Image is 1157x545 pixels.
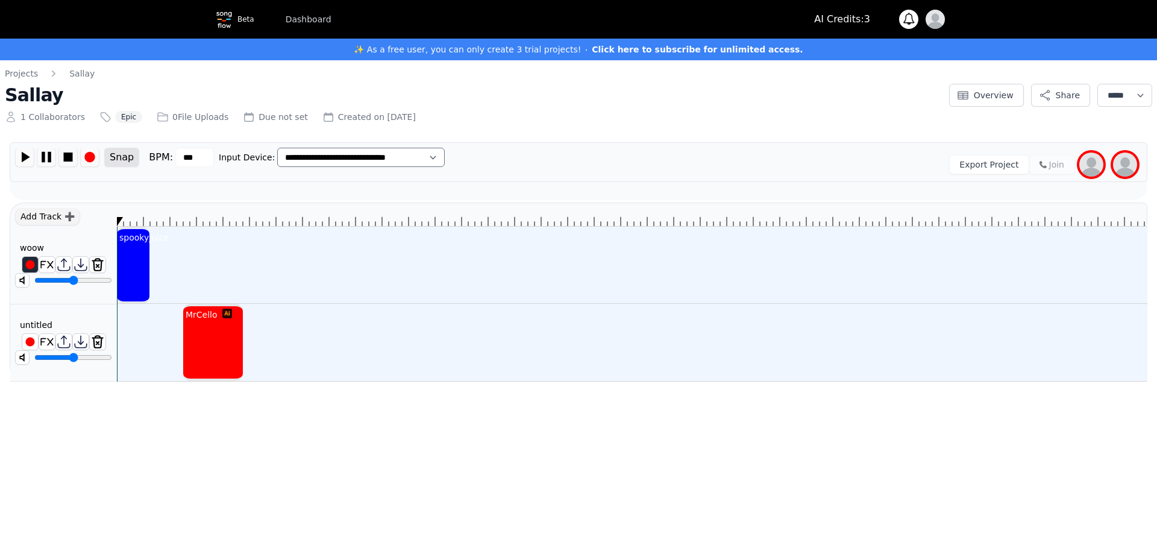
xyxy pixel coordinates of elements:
[90,257,105,272] img: trash-VMEC2UDV.svg
[22,334,38,350] img: record-BSW3YWYX.svg
[338,111,416,123] p: Created on [DATE]
[949,155,1029,174] button: Export Project
[39,334,55,350] img: effects-YESYWAN3.svg
[59,148,77,166] img: stop-IIWY7GUR.svg
[16,351,29,364] img: unmute-VYQ6XJBC.svg
[73,334,89,350] img: export-FJOLR6JH.svg
[814,12,870,27] p: AI Credits: 3
[219,151,275,163] label: Input Device:
[1031,84,1090,107] button: Share
[222,309,232,318] img: 1051px-Adobe_Illustrator_CC_icon.svg.png
[354,45,581,54] strong: ✨ As a free user, you can only create 3 trial projects!
[90,334,105,350] img: trash-VMEC2UDV.svg
[81,148,99,166] img: record-BSW3YWYX.svg
[237,14,254,24] p: Beta
[117,229,171,246] div: spookyjuice
[949,84,1024,107] button: Overview
[5,68,942,80] nav: Breadcrumb
[16,274,29,287] img: unmute-VYQ6XJBC.svg
[157,111,228,123] div: 0 File Uploads
[104,148,139,167] button: Snap
[37,148,55,166] img: pause-7FOZAIPN.svg
[1039,161,1047,168] img: phone-UTJ6M45A.svg
[16,148,34,166] img: play-HN6QGP6F.svg
[1113,153,1137,177] img: defaultdp-GMBFNSZB.png
[1029,155,1074,174] button: Join
[5,84,942,106] h2: Sallay
[73,257,89,272] img: export-FJOLR6JH.svg
[115,111,142,123] span: Epic
[39,257,55,272] img: effects-YESYWAN3.svg
[212,7,236,31] img: Topline
[69,68,95,80] a: Sallay
[15,319,57,331] div: untitled
[20,111,85,123] p: 1 Collaborators
[278,8,339,30] a: Dashboard
[15,242,49,254] div: woow
[5,68,38,80] a: Projects
[354,42,803,57] button: ✨ As a free user, you can only create 3 trial projects!Click here to subscribe for unlimited access.
[22,257,38,272] img: record-BSW3YWYX.svg
[949,92,1024,104] a: Overview
[149,150,173,165] label: BPM:
[56,334,72,350] img: import-GJ37EX3T.svg
[1079,153,1103,177] img: defaultdp-GMBFNSZB.png
[15,208,80,225] div: Add Track ➕
[592,45,803,54] strong: Click here to subscribe for unlimited access.
[56,257,72,272] img: import-GJ37EX3T.svg
[259,111,308,123] p: Due not set
[183,306,220,323] div: MrCello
